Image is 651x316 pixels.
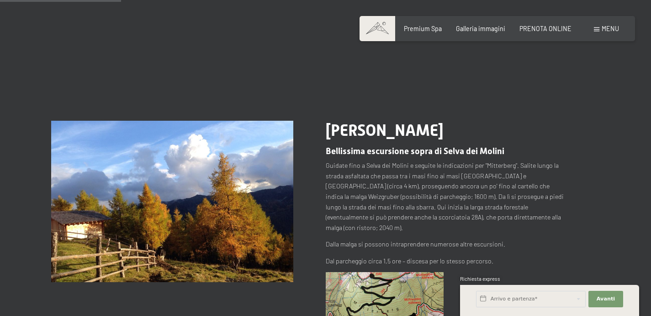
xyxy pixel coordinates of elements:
[460,276,500,282] span: Richiesta express
[519,25,572,32] a: PRENOTA ONLINE
[326,256,568,267] p: Dal parcheggio circa 1,5 ore – discesa per lo stesso percorso.
[326,161,568,233] p: Guidate fino a Selva dei Molini e seguite le indicazioni per "Mitterberg". Salite lungo la strada...
[51,121,293,282] img: Malga Weizgruber
[326,121,444,139] span: [PERSON_NAME]
[404,25,442,32] a: Premium Spa
[588,291,623,307] button: Avanti
[602,25,619,32] span: Menu
[456,25,505,32] a: Galleria immagini
[326,146,504,156] span: Bellissima escursione sopra di Selva dei Molini
[326,239,568,250] p: Dalla malga si possono intraprendere numerose altre escursioni.
[597,295,615,303] span: Avanti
